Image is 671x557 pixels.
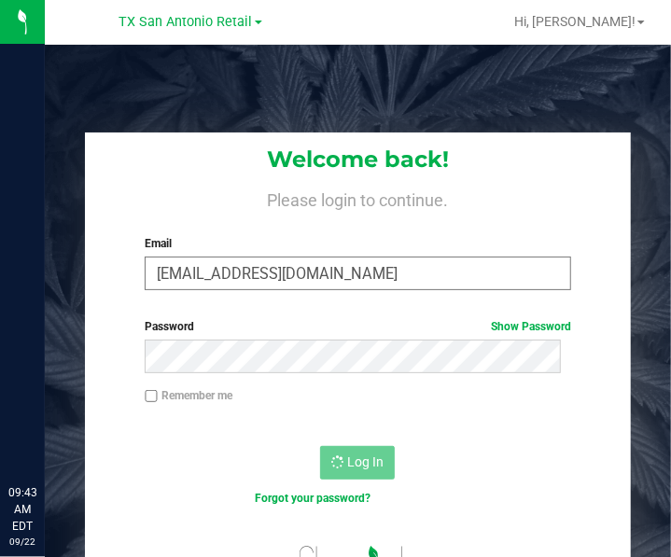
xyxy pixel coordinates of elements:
a: Show Password [491,320,571,333]
span: Hi, [PERSON_NAME]! [514,14,636,29]
span: Password [145,320,194,333]
label: Remember me [145,387,232,404]
p: 09:43 AM EDT [8,484,36,535]
a: Forgot your password? [255,492,370,505]
input: Remember me [145,390,158,403]
p: 09/22 [8,535,36,549]
h4: Please login to continue. [85,187,630,209]
span: Log In [347,454,384,469]
label: Email [145,235,571,252]
h1: Welcome back! [85,147,630,172]
span: TX San Antonio Retail [119,14,253,30]
button: Log In [320,446,395,480]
